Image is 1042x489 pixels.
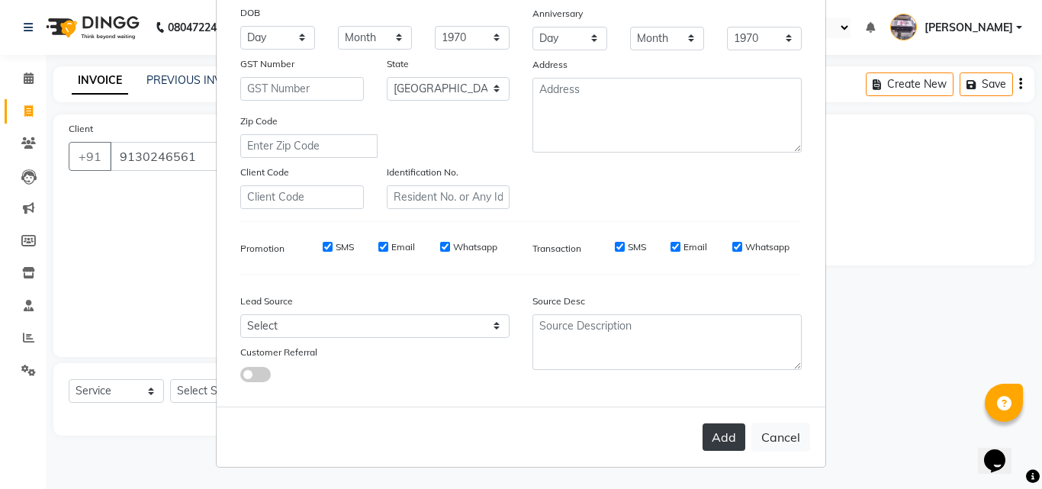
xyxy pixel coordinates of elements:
[387,166,458,179] label: Identification No.
[240,242,285,256] label: Promotion
[628,240,646,254] label: SMS
[240,114,278,128] label: Zip Code
[532,7,583,21] label: Anniversary
[703,423,745,451] button: Add
[751,423,810,452] button: Cancel
[532,242,581,256] label: Transaction
[532,58,568,72] label: Address
[745,240,790,254] label: Whatsapp
[387,185,510,209] input: Resident No. or Any Id
[683,240,707,254] label: Email
[240,57,294,71] label: GST Number
[978,428,1027,474] iframe: chat widget
[240,77,364,101] input: GST Number
[387,57,409,71] label: State
[240,185,364,209] input: Client Code
[453,240,497,254] label: Whatsapp
[240,134,378,158] input: Enter Zip Code
[240,294,293,308] label: Lead Source
[240,166,289,179] label: Client Code
[240,346,317,359] label: Customer Referral
[532,294,585,308] label: Source Desc
[336,240,354,254] label: SMS
[240,6,260,20] label: DOB
[391,240,415,254] label: Email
